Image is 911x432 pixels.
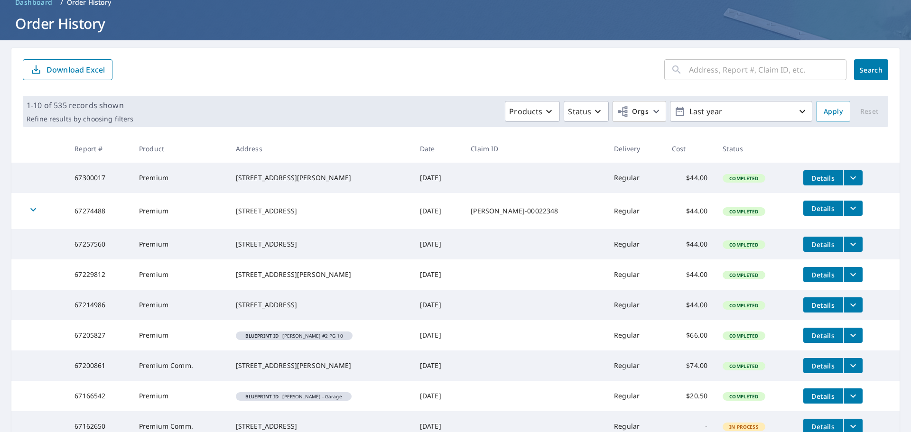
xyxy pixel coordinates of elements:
[843,201,863,216] button: filesDropdownBtn-67274488
[664,350,715,381] td: $74.00
[131,193,228,229] td: Premium
[809,422,837,431] span: Details
[803,267,843,282] button: detailsBtn-67229812
[606,135,664,163] th: Delivery
[724,423,764,430] span: In Process
[245,333,279,338] em: Blueprint ID
[27,115,133,123] p: Refine results by choosing filters
[131,320,228,350] td: Premium
[843,328,863,343] button: filesDropdownBtn-67205827
[862,65,881,74] span: Search
[809,361,837,370] span: Details
[664,135,715,163] th: Cost
[803,297,843,313] button: detailsBtn-67214986
[27,100,133,111] p: 1-10 of 535 records shown
[606,229,664,259] td: Regular
[803,328,843,343] button: detailsBtn-67205827
[11,14,900,33] h1: Order History
[843,358,863,373] button: filesDropdownBtn-67200861
[664,259,715,290] td: $44.00
[664,381,715,411] td: $20.50
[240,394,348,399] span: [PERSON_NAME] - Garage
[809,240,837,249] span: Details
[664,290,715,320] td: $44.00
[664,193,715,229] td: $44.00
[67,350,131,381] td: 67200861
[463,193,606,229] td: [PERSON_NAME]-00022348
[803,170,843,185] button: detailsBtn-67300017
[46,64,105,75] p: Download Excel
[809,392,837,401] span: Details
[824,106,843,118] span: Apply
[131,163,228,193] td: Premium
[803,237,843,252] button: detailsBtn-67257560
[131,350,228,381] td: Premium Comm.
[412,290,463,320] td: [DATE]
[606,290,664,320] td: Regular
[412,259,463,290] td: [DATE]
[236,422,405,431] div: [STREET_ADDRESS]
[236,361,405,370] div: [STREET_ADDRESS][PERSON_NAME]
[724,363,764,369] span: Completed
[854,59,888,80] button: Search
[236,300,405,310] div: [STREET_ADDRESS]
[664,320,715,350] td: $66.00
[664,229,715,259] td: $44.00
[606,320,664,350] td: Regular
[809,204,837,213] span: Details
[412,229,463,259] td: [DATE]
[809,174,837,183] span: Details
[228,135,412,163] th: Address
[809,331,837,340] span: Details
[463,135,606,163] th: Claim ID
[843,170,863,185] button: filesDropdownBtn-67300017
[131,290,228,320] td: Premium
[236,239,405,249] div: [STREET_ADDRESS]
[67,229,131,259] td: 67257560
[131,135,228,163] th: Product
[606,163,664,193] td: Regular
[412,193,463,229] td: [DATE]
[412,381,463,411] td: [DATE]
[803,388,843,404] button: detailsBtn-67166542
[724,175,764,182] span: Completed
[670,101,812,122] button: Last year
[689,56,846,83] input: Address, Report #, Claim ID, etc.
[509,106,542,117] p: Products
[724,332,764,339] span: Completed
[664,163,715,193] td: $44.00
[505,101,560,122] button: Products
[843,237,863,252] button: filesDropdownBtn-67257560
[67,290,131,320] td: 67214986
[67,163,131,193] td: 67300017
[809,301,837,310] span: Details
[240,333,349,338] span: [PERSON_NAME] #2 PG 10
[809,270,837,279] span: Details
[686,103,797,120] p: Last year
[568,106,591,117] p: Status
[803,358,843,373] button: detailsBtn-67200861
[23,59,112,80] button: Download Excel
[724,393,764,400] span: Completed
[131,381,228,411] td: Premium
[67,259,131,290] td: 67229812
[236,270,405,279] div: [STREET_ADDRESS][PERSON_NAME]
[236,206,405,216] div: [STREET_ADDRESS]
[564,101,609,122] button: Status
[131,259,228,290] td: Premium
[606,259,664,290] td: Regular
[67,381,131,411] td: 67166542
[131,229,228,259] td: Premium
[843,267,863,282] button: filesDropdownBtn-67229812
[67,193,131,229] td: 67274488
[724,208,764,215] span: Completed
[724,241,764,248] span: Completed
[236,173,405,183] div: [STREET_ADDRESS][PERSON_NAME]
[67,135,131,163] th: Report #
[715,135,796,163] th: Status
[67,320,131,350] td: 67205827
[606,350,664,381] td: Regular
[412,163,463,193] td: [DATE]
[803,201,843,216] button: detailsBtn-67274488
[724,272,764,278] span: Completed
